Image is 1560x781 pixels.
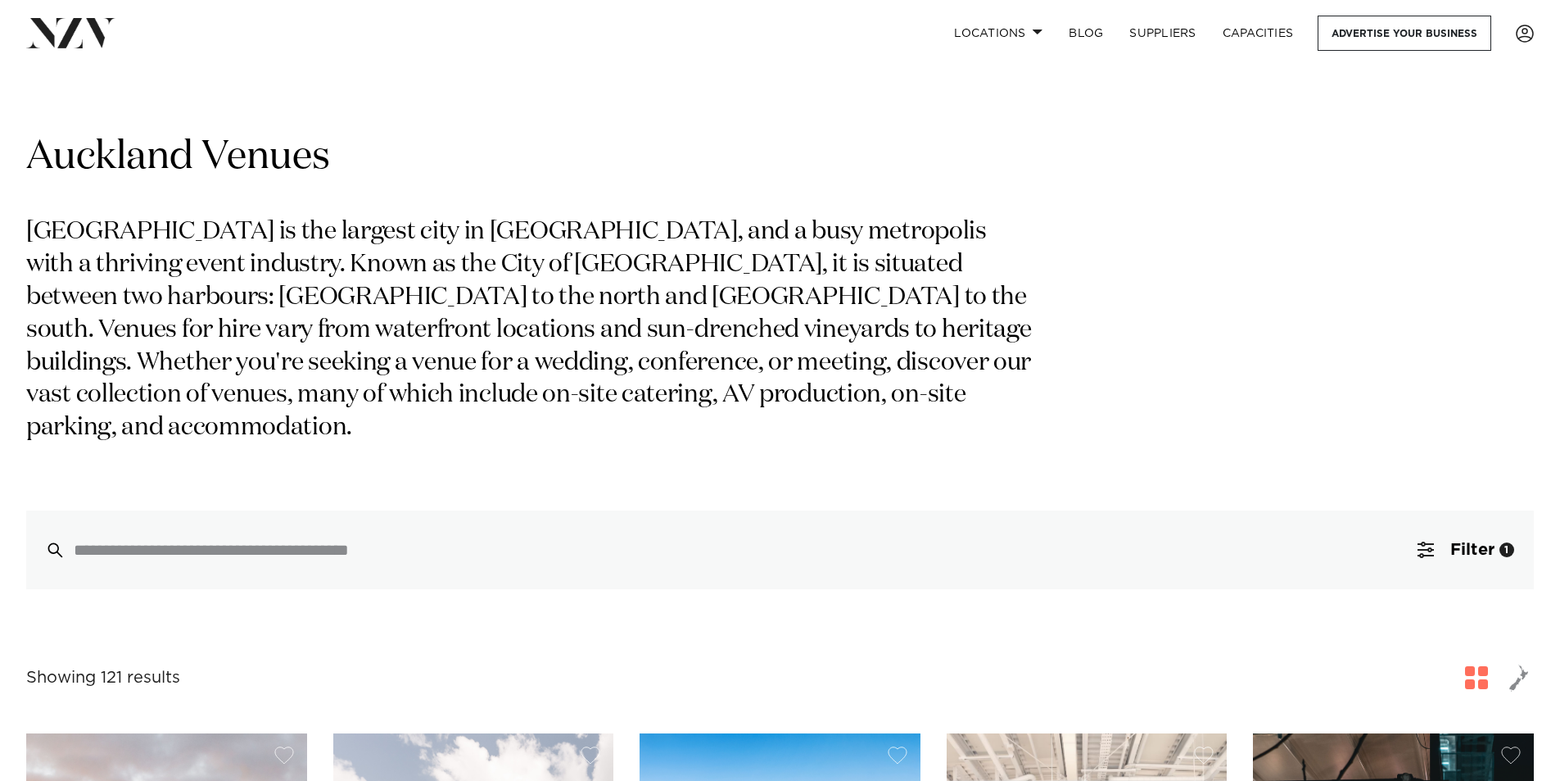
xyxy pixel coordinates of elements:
[1116,16,1209,51] a: SUPPLIERS
[1318,16,1491,51] a: Advertise your business
[941,16,1056,51] a: Locations
[1056,16,1116,51] a: BLOG
[26,18,115,48] img: nzv-logo.png
[26,132,1534,184] h1: Auckland Venues
[1450,542,1494,558] span: Filter
[26,216,1038,445] p: [GEOGRAPHIC_DATA] is the largest city in [GEOGRAPHIC_DATA], and a busy metropolis with a thriving...
[1499,543,1514,557] div: 1
[26,665,180,691] div: Showing 121 results
[1210,16,1307,51] a: Capacities
[1398,511,1534,589] button: Filter1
